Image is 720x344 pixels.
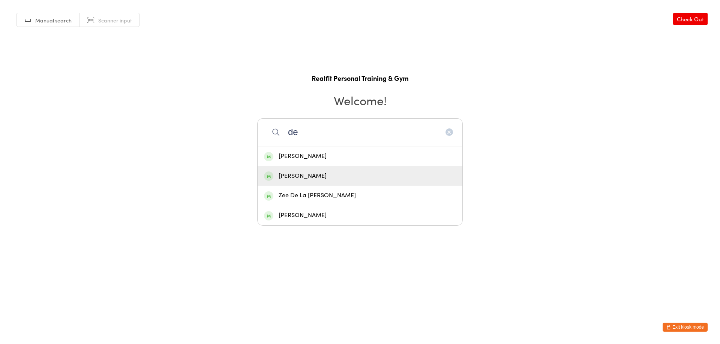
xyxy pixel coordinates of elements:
[663,323,708,332] button: Exit kiosk mode
[35,16,72,24] span: Manual search
[673,13,708,25] a: Check Out
[7,92,712,109] h2: Welcome!
[7,73,712,83] h1: Realfit Personal Training & Gym
[257,118,463,146] input: Search
[264,151,456,161] div: [PERSON_NAME]
[264,191,456,201] div: Zee De La [PERSON_NAME]
[264,171,456,181] div: [PERSON_NAME]
[264,210,456,220] div: [PERSON_NAME]
[98,16,132,24] span: Scanner input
